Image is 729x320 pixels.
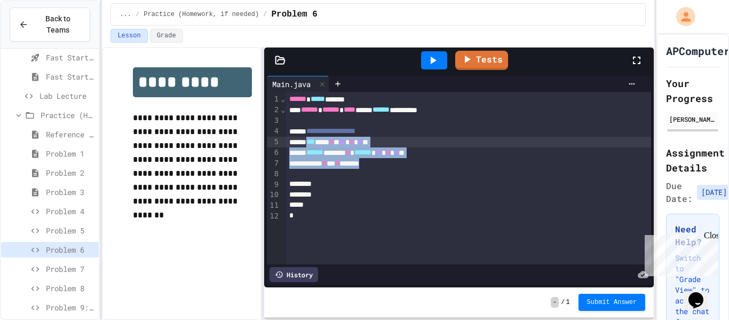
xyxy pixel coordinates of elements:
div: 6 [267,147,280,158]
span: / [263,10,267,19]
div: 12 [267,211,280,222]
div: Chat with us now!Close [4,4,74,68]
h3: Need Help? [675,223,710,248]
div: History [270,267,318,282]
h2: Assignment Details [666,145,719,175]
span: Fold line [280,95,286,103]
span: Practice (Homework, if needed) [41,110,94,121]
button: Grade [150,29,183,43]
span: Problem 7 [46,263,94,275]
a: Tests [455,51,508,70]
div: 4 [267,126,280,137]
iframe: chat widget [640,231,718,276]
span: Problem 9: Temperature Converter [46,302,94,313]
div: 11 [267,200,280,211]
div: 10 [267,190,280,200]
div: 1 [267,94,280,105]
span: Problem 1 [46,148,94,159]
span: Problem 6 [46,244,94,255]
span: / [136,10,139,19]
span: Problem 2 [46,167,94,178]
span: Due Date: [666,179,693,205]
span: Problem 3 [46,186,94,198]
span: 1 [566,298,569,307]
div: 9 [267,179,280,190]
div: 3 [267,115,280,126]
div: Main.java [267,76,329,92]
span: / [561,298,565,307]
div: My Account [665,4,698,29]
button: Back to Teams [10,7,90,42]
span: Reference link [46,129,94,140]
span: ... [120,10,131,19]
h2: Your Progress [666,76,719,106]
span: Submit Answer [587,298,637,307]
span: Problem 4 [46,206,94,217]
button: Submit Answer [579,294,646,311]
div: 5 [267,137,280,147]
span: Problem 8 [46,283,94,294]
span: Fold line [280,105,286,114]
iframe: chat widget [684,277,718,309]
span: - [551,297,559,308]
span: Lab Lecture [39,90,94,102]
span: Problem 6 [271,8,317,21]
div: 8 [267,169,280,179]
span: Fast Start pt.1 [46,52,94,63]
span: Problem 5 [46,225,94,236]
button: Lesson [110,29,147,43]
span: Back to Teams [35,13,81,36]
div: 2 [267,105,280,115]
div: [PERSON_NAME] [669,114,716,124]
div: Main.java [267,79,316,90]
div: 7 [267,158,280,169]
span: Practice (Homework, if needed) [144,10,259,19]
span: Fast Start pt.2 [46,71,94,82]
